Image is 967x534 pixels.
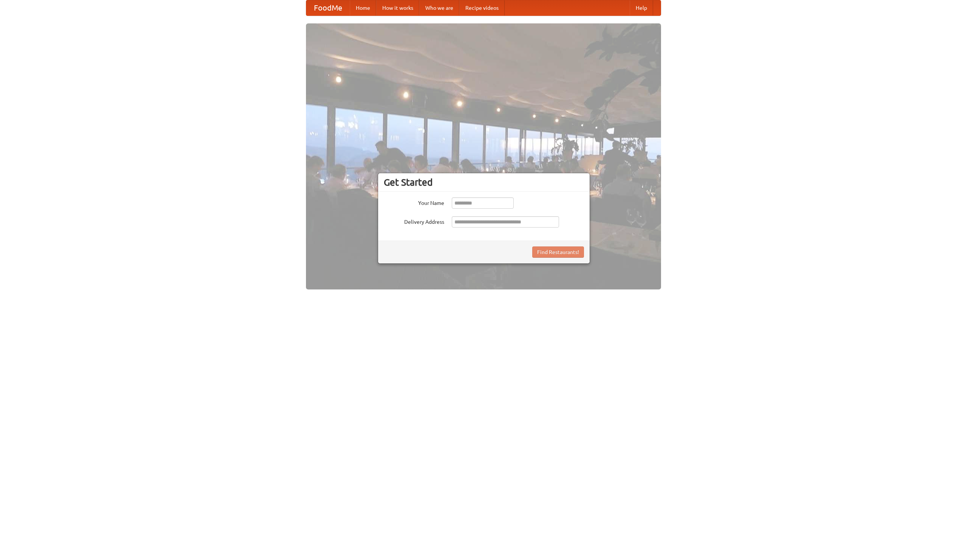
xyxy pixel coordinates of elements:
label: Your Name [384,197,444,207]
label: Delivery Address [384,216,444,226]
a: Who we are [419,0,459,15]
h3: Get Started [384,177,584,188]
a: Help [630,0,653,15]
a: How it works [376,0,419,15]
button: Find Restaurants! [532,246,584,258]
a: FoodMe [306,0,350,15]
a: Home [350,0,376,15]
a: Recipe videos [459,0,505,15]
